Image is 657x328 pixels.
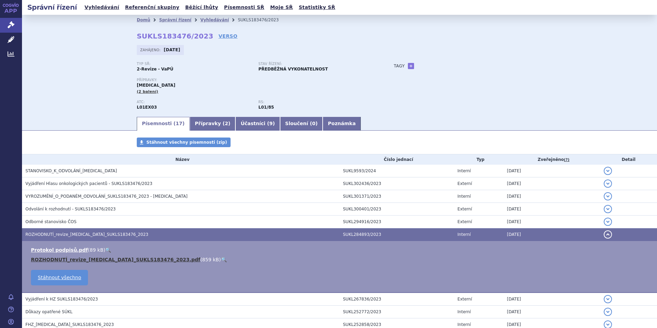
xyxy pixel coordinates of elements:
h3: Tagy [394,62,405,70]
p: ATC: [137,100,252,104]
a: Stáhnout všechny písemnosti (zip) [137,138,231,147]
p: Typ SŘ: [137,62,252,66]
a: Písemnosti (17) [137,117,190,131]
span: Odborné stanovisko ČOS [25,219,77,224]
button: detail [604,218,612,226]
button: detail [604,205,612,213]
span: ROZHODNUTÍ_revize_pazopanib_SUKLS183476_2023 [25,232,148,237]
td: [DATE] [503,228,600,241]
strong: [DATE] [164,47,180,52]
td: SUKL302436/2023 [339,177,454,190]
button: detail [604,179,612,188]
strong: pazopanib [258,105,274,110]
p: RS: [258,100,373,104]
a: Moje SŘ [268,3,295,12]
a: Domů [137,18,150,22]
span: Důkazy opatřené SÚKL [25,309,73,314]
span: Vyjádření Hlasu onkologických pacientů - SUKLS183476/2023 [25,181,152,186]
li: SUKLS183476/2023 [238,15,288,25]
td: SUKL300401/2023 [339,203,454,216]
strong: PŘEDBĚŽNÁ VYKONATELNOST [258,67,328,72]
td: [DATE] [503,190,600,203]
button: detail [604,295,612,303]
a: Přípravky (2) [190,117,235,131]
th: Číslo jednací [339,154,454,165]
td: [DATE] [503,177,600,190]
td: [DATE] [503,216,600,228]
li: ( ) [31,247,650,253]
td: SUKL9593/2024 [339,165,454,177]
strong: 2-Revize - VaPÚ [137,67,173,72]
a: Účastníci (9) [235,117,280,131]
a: Poznámka [323,117,361,131]
a: 🔍 [221,257,227,262]
span: Interní [457,322,471,327]
span: 0 [312,121,315,126]
td: SUKL301371/2023 [339,190,454,203]
span: 89 kB [90,247,103,253]
strong: SUKLS183476/2023 [137,32,213,40]
th: Typ [454,154,503,165]
a: Statistiky SŘ [297,3,337,12]
th: Název [22,154,339,165]
button: detail [604,192,612,200]
a: Sloučení (0) [280,117,323,131]
a: 🔍 [105,247,111,253]
span: Interní [457,309,471,314]
a: VERSO [219,33,237,40]
button: detail [604,230,612,239]
span: STANOVISKO_K_ODVOLÁNÍ_pazopanib [25,168,117,173]
span: 17 [176,121,182,126]
td: SUKL267836/2023 [339,293,454,306]
th: Detail [600,154,657,165]
a: Správní řízení [159,18,191,22]
td: [DATE] [503,203,600,216]
a: Vyhledávání [82,3,121,12]
a: ROZHODNUTÍ_revize_[MEDICAL_DATA]_SUKLS183476_2023.pdf [31,257,200,262]
td: [DATE] [503,165,600,177]
span: Externí [457,219,472,224]
strong: PAZOPANIB [137,105,157,110]
span: (2 balení) [137,89,158,94]
a: + [408,63,414,69]
button: detail [604,167,612,175]
span: Externí [457,181,472,186]
span: Externí [457,297,472,302]
span: Externí [457,207,472,211]
span: Vyjádření k HZ SUKLS183476/2023 [25,297,98,302]
td: SUKL252772/2023 [339,306,454,318]
h2: Správní řízení [22,2,82,12]
span: [MEDICAL_DATA] [137,83,175,88]
p: Přípravky: [137,78,380,82]
span: 859 kB [202,257,219,262]
span: 9 [269,121,273,126]
span: Interní [457,232,471,237]
td: SUKL284893/2023 [339,228,454,241]
th: Zveřejněno [503,154,600,165]
td: [DATE] [503,293,600,306]
a: Běžící lhůty [183,3,220,12]
li: ( ) [31,256,650,263]
span: Interní [457,168,471,173]
td: [DATE] [503,306,600,318]
a: Referenční skupiny [123,3,181,12]
a: Stáhnout všechno [31,270,88,285]
span: FHZ_pazopanib_SUKLS183476_2023 [25,322,114,327]
a: Vyhledávání [200,18,229,22]
span: Zahájeno: [140,47,162,53]
abbr: (?) [564,157,569,162]
td: SUKL294916/2023 [339,216,454,228]
span: 2 [225,121,228,126]
span: Interní [457,194,471,199]
a: Protokol podpisů.pdf [31,247,88,253]
button: detail [604,308,612,316]
span: Odvolání k rozhodnutí - SUKLS183476/2023 [25,207,116,211]
span: Stáhnout všechny písemnosti (zip) [146,140,227,145]
span: VYROZUMĚNÍ_O_PODANÉM_ODVOLÁNÍ_SUKLS183476_2023 - VOTRIENT [25,194,188,199]
a: Písemnosti SŘ [222,3,266,12]
p: Stav řízení: [258,62,373,66]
